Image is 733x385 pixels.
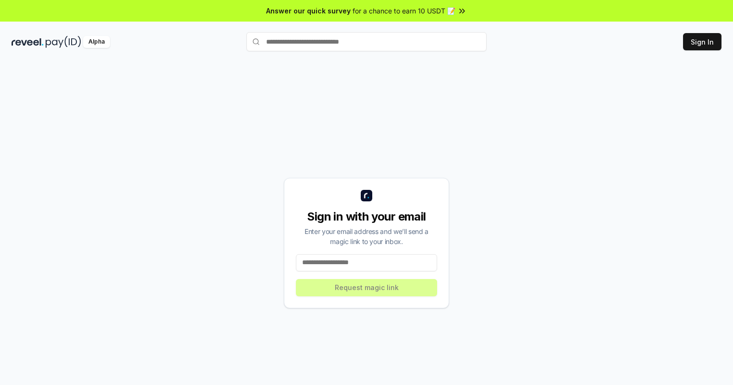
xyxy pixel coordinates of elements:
img: pay_id [46,36,81,48]
span: Answer our quick survey [266,6,351,16]
div: Enter your email address and we’ll send a magic link to your inbox. [296,226,437,246]
img: logo_small [361,190,372,201]
img: reveel_dark [12,36,44,48]
span: for a chance to earn 10 USDT 📝 [353,6,455,16]
div: Sign in with your email [296,209,437,224]
div: Alpha [83,36,110,48]
button: Sign In [683,33,721,50]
